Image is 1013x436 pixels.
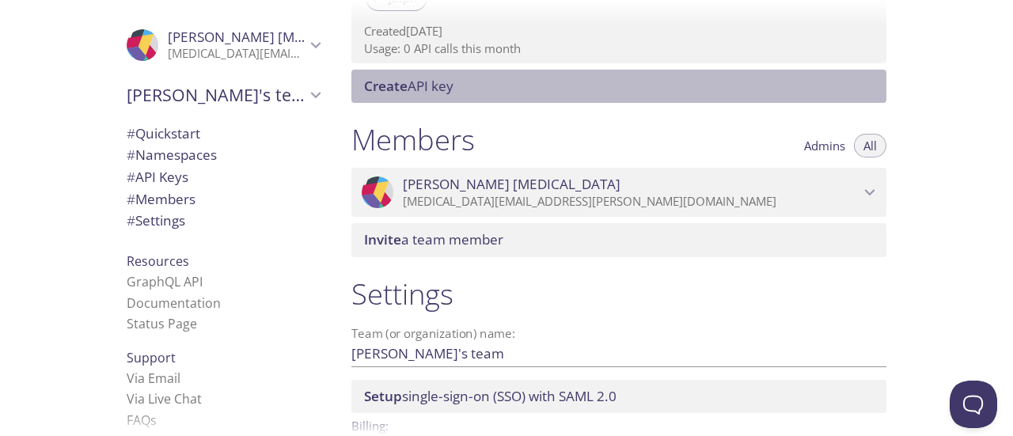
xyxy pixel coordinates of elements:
[127,84,305,106] span: [PERSON_NAME]'s team
[351,380,886,413] div: Setup SSO
[351,223,886,256] div: Invite a team member
[168,46,305,62] p: [MEDICAL_DATA][EMAIL_ADDRESS][PERSON_NAME][DOMAIN_NAME]
[351,70,886,103] div: Create API Key
[364,77,453,95] span: API key
[114,74,332,116] div: Benjamin's team
[351,122,475,157] h1: Members
[114,210,332,232] div: Team Settings
[364,387,617,405] span: single-sign-on (SSO) with SAML 2.0
[127,168,188,186] span: API Keys
[127,124,135,142] span: #
[364,230,503,248] span: a team member
[168,28,385,46] span: [PERSON_NAME] [MEDICAL_DATA]
[127,370,180,387] a: Via Email
[403,194,859,210] p: [MEDICAL_DATA][EMAIL_ADDRESS][PERSON_NAME][DOMAIN_NAME]
[364,77,408,95] span: Create
[114,144,332,166] div: Namespaces
[127,294,221,312] a: Documentation
[127,211,185,229] span: Settings
[127,349,176,366] span: Support
[114,123,332,145] div: Quickstart
[127,146,217,164] span: Namespaces
[403,176,620,193] span: [PERSON_NAME] [MEDICAL_DATA]
[351,328,516,339] label: Team (or organization) name:
[127,190,135,208] span: #
[127,168,135,186] span: #
[127,252,189,270] span: Resources
[114,188,332,210] div: Members
[351,168,886,217] div: Benjamin Areola
[114,19,332,71] div: Benjamin Areola
[950,381,997,428] iframe: Help Scout Beacon - Open
[127,315,197,332] a: Status Page
[127,146,135,164] span: #
[364,40,874,57] p: Usage: 0 API calls this month
[795,134,855,157] button: Admins
[114,166,332,188] div: API Keys
[127,124,200,142] span: Quickstart
[351,276,886,312] h1: Settings
[127,273,203,290] a: GraphQL API
[127,211,135,229] span: #
[127,190,195,208] span: Members
[854,134,886,157] button: All
[364,23,874,40] p: Created [DATE]
[127,390,202,408] a: Via Live Chat
[364,387,402,405] span: Setup
[364,230,401,248] span: Invite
